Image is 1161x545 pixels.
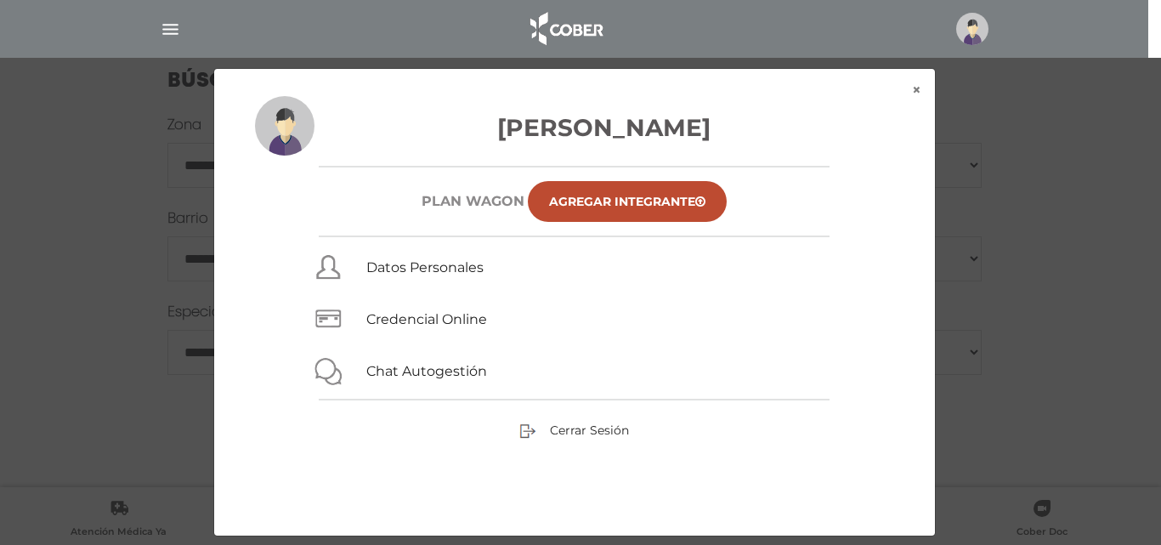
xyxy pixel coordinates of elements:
[255,110,894,145] h3: [PERSON_NAME]
[366,259,484,275] a: Datos Personales
[898,69,935,111] button: ×
[519,422,629,437] a: Cerrar Sesión
[956,13,988,45] img: profile-placeholder.svg
[255,96,314,156] img: profile-placeholder.svg
[521,9,610,49] img: logo_cober_home-white.png
[366,363,487,379] a: Chat Autogestión
[422,193,524,209] h6: Plan WAGON
[550,423,629,438] span: Cerrar Sesión
[519,423,536,440] img: sign-out.png
[160,19,181,40] img: Cober_menu-lines-white.svg
[528,181,727,222] a: Agregar Integrante
[366,311,487,327] a: Credencial Online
